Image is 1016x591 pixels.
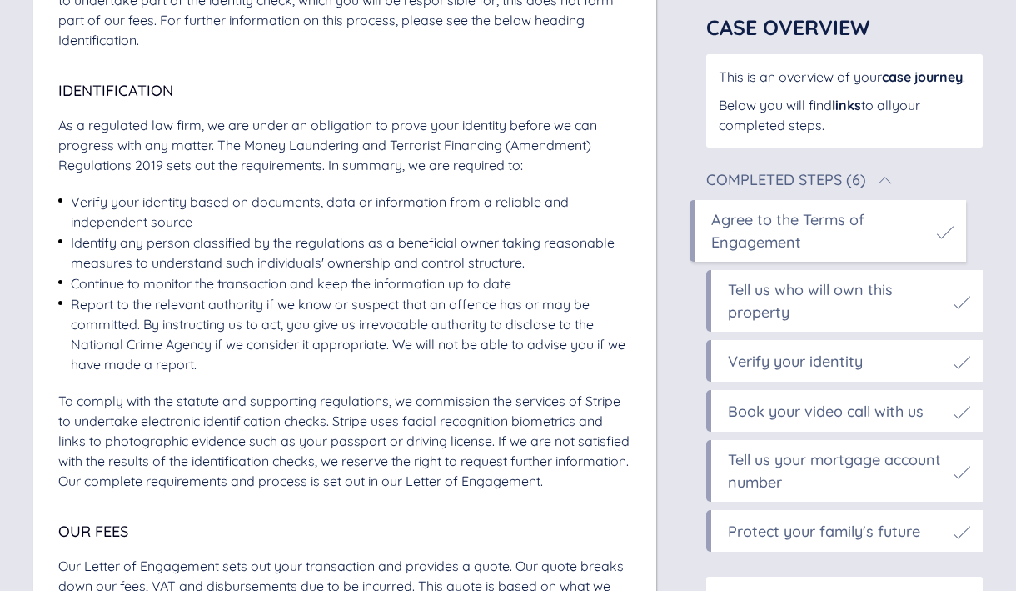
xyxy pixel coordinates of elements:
div: Tell us your mortgage account number [728,448,945,493]
span: Case Overview [706,14,870,40]
div: Verify your identity based on documents, data or information from a reliable and independent source [71,192,631,232]
div: As a regulated law firm, we are under an obligation to prove your identity before we can progress... [58,115,631,175]
div: Protect your family's future [728,520,920,543]
div: Completed Steps (6) [706,173,866,188]
div: To comply with the statute and supporting regulations, we commission the services of Stripe to un... [58,391,631,491]
div: Identify any person classified by the regulations as a beneficial owner taking reasonable measure... [71,233,631,273]
span: Our Fees [58,522,128,541]
div: Report to the relevant authority if we know or suspect that an offence has or may be committed. B... [71,294,631,374]
span: links [832,97,861,113]
span: Identification [58,81,173,100]
div: Agree to the Terms of Engagement [711,208,929,253]
div: This is an overview of your . [719,67,970,87]
div: Verify your identity [728,350,863,373]
div: Below you will find to all your completed steps . [719,95,970,135]
div: Continue to monitor the transaction and keep the information up to date [71,273,511,293]
span: case journey [882,68,963,85]
div: Book your video call with us [728,400,924,423]
div: Tell us who will own this property [728,278,945,323]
